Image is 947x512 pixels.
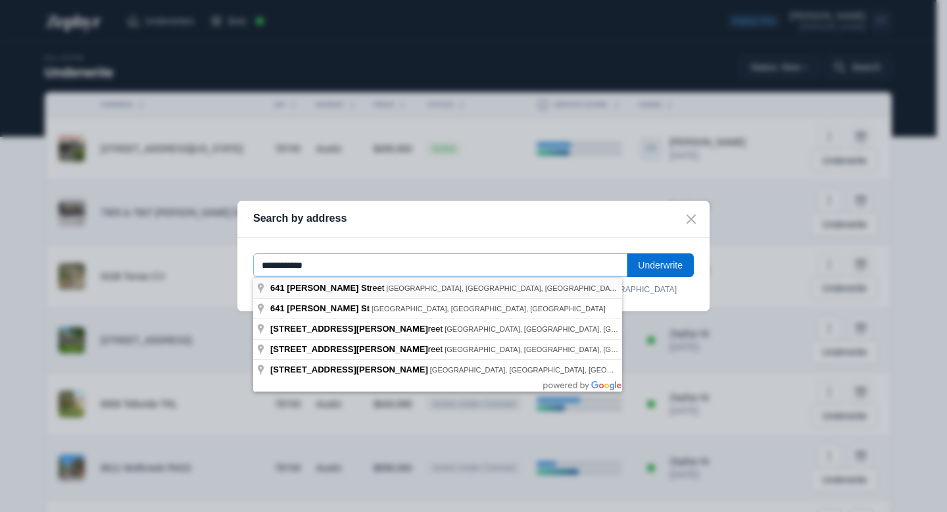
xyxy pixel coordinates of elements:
span: [PERSON_NAME] St [287,303,370,313]
span: reet [270,283,386,293]
span: reet [270,344,445,354]
span: [GEOGRAPHIC_DATA], [GEOGRAPHIC_DATA], [GEOGRAPHIC_DATA] [445,325,679,333]
span: [GEOGRAPHIC_DATA], [GEOGRAPHIC_DATA], [GEOGRAPHIC_DATA] [445,346,679,353]
span: 641 [270,283,285,293]
span: reet [270,324,445,334]
button: Underwrite [627,253,694,277]
span: 641 [270,303,285,313]
span: [STREET_ADDRESS][PERSON_NAME] [270,324,428,334]
button: Close [673,201,710,238]
h5: Search by address [253,211,347,226]
span: [GEOGRAPHIC_DATA], [GEOGRAPHIC_DATA], [GEOGRAPHIC_DATA] [386,284,620,292]
span: [GEOGRAPHIC_DATA], [GEOGRAPHIC_DATA], [GEOGRAPHIC_DATA] [430,366,664,374]
span: [STREET_ADDRESS][PERSON_NAME] [270,365,428,374]
span: [STREET_ADDRESS][PERSON_NAME] [270,344,428,354]
span: [GEOGRAPHIC_DATA], [GEOGRAPHIC_DATA], [GEOGRAPHIC_DATA] [372,305,606,313]
span: [PERSON_NAME] St [287,283,370,293]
